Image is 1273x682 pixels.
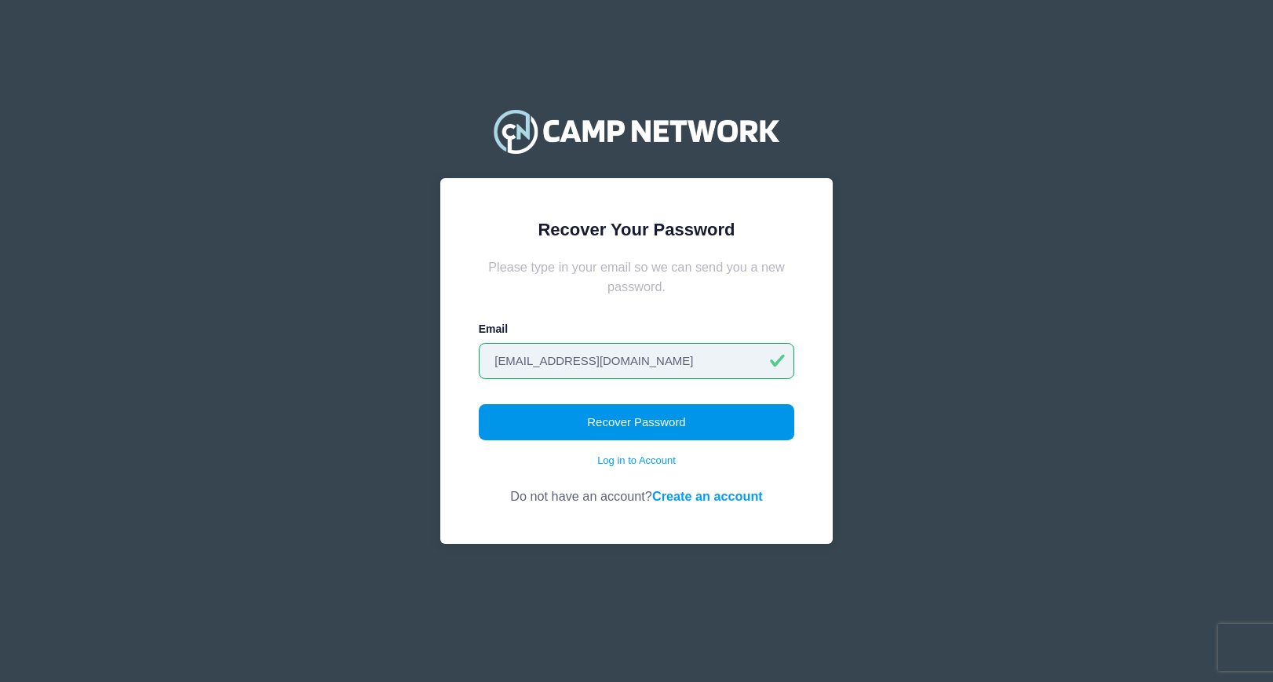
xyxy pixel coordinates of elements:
a: Log in to Account [597,453,676,469]
label: Email [479,321,508,337]
button: Recover Password [479,404,795,440]
div: Please type in your email so we can send you a new password. [479,257,795,296]
div: Do not have an account? [479,469,795,505]
div: Recover Your Password [479,217,795,243]
img: Camp Network [487,100,786,162]
a: Create an account [652,489,763,503]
